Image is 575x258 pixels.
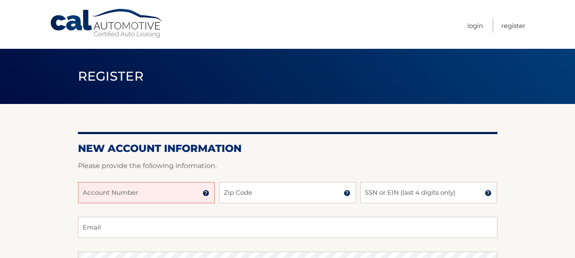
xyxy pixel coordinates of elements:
a: Login [467,19,483,33]
a: Cal Automotive [50,8,164,39]
input: Email [78,217,497,238]
img: tooltip.svg [344,190,350,196]
img: tooltip.svg [203,190,209,196]
input: Account Number [78,182,215,203]
a: Register [501,19,525,33]
input: SSN or EIN (last 4 digits only) [360,182,497,203]
h2: New Account Information [78,142,497,155]
img: tooltip.svg [485,190,492,196]
p: Please provide the following information. [78,160,497,172]
span: Register [78,68,144,84]
input: Zip Code [219,182,356,203]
